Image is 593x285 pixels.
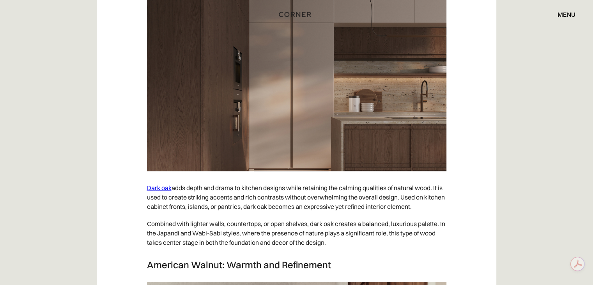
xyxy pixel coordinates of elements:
h3: American Walnut: Warmth and Refinement [147,258,446,270]
p: Combined with lighter walls, countertops, or open shelves, dark oak creates a balanced, luxurious... [147,215,446,251]
a: Dark oak [147,183,172,191]
a: home [275,9,318,20]
p: adds depth and drama to kitchen designs while retaining the calming qualities of natural wood. It... [147,179,446,215]
div: menu [550,8,575,21]
div: menu [558,11,575,18]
